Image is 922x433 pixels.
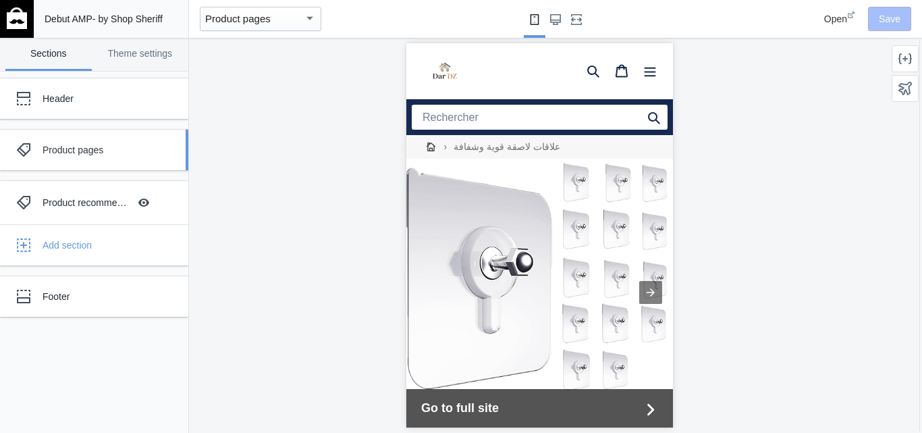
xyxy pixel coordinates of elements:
mat-select-trigger: Product pages [205,13,271,24]
a: Sections [5,38,92,71]
span: Go to full site [15,356,234,374]
img: main-logo_60x60_white.png [7,7,27,29]
button: Hide [129,188,159,218]
span: Open [824,14,847,24]
span: › [36,92,43,116]
input: Rechercher [5,61,261,86]
div: Header [43,92,159,105]
div: Footer [43,290,159,303]
img: image [15,4,62,51]
button: Menu [229,14,258,41]
a: Home [12,91,37,116]
div: Next item in carousel (2 of 4) [233,238,256,261]
a: submit search [241,61,254,86]
span: Debut AMP [45,14,92,24]
a: Theme settings [97,38,184,71]
span: علاقات لاصقة قوية وشفافة [45,92,156,116]
div: Product recommendations [43,196,129,209]
span: - by Shop Sheriff [92,14,163,24]
div: Add section [43,238,178,252]
div: Product pages [43,143,159,157]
